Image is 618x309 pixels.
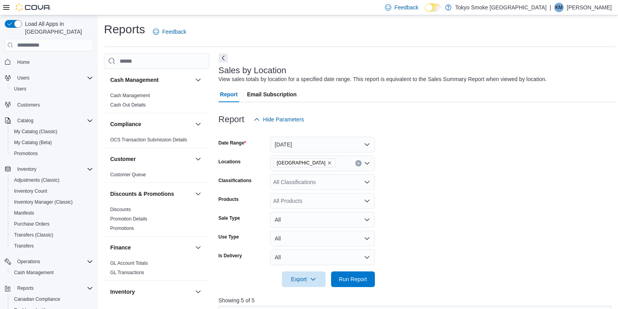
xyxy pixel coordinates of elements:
[104,22,145,37] h1: Reports
[110,244,131,251] h3: Finance
[193,154,203,164] button: Customer
[339,275,367,283] span: Run Report
[11,208,93,218] span: Manifests
[287,271,321,287] span: Export
[14,57,93,67] span: Home
[110,226,134,231] a: Promotions
[14,164,39,174] button: Inventory
[11,175,93,185] span: Adjustments (Classic)
[14,284,93,293] span: Reports
[17,285,34,291] span: Reports
[110,76,159,84] h3: Cash Management
[14,188,47,194] span: Inventory Count
[11,186,50,196] a: Inventory Count
[2,99,96,110] button: Customers
[2,256,96,267] button: Operations
[220,87,238,102] span: Report
[193,75,203,85] button: Cash Management
[11,219,93,229] span: Purchase Orders
[8,267,96,278] button: Cash Management
[110,155,136,163] h3: Customer
[14,221,50,227] span: Purchase Orders
[270,249,375,265] button: All
[104,258,209,280] div: Finance
[355,160,362,166] button: Clear input
[17,166,36,172] span: Inventory
[270,212,375,228] button: All
[251,112,307,127] button: Hide Parameters
[110,260,148,266] a: GL Account Totals
[8,294,96,305] button: Canadian Compliance
[455,3,547,12] p: Tokyo Smoke [GEOGRAPHIC_DATA]
[14,210,34,216] span: Manifests
[11,175,63,185] a: Adjustments (Classic)
[8,186,96,197] button: Inventory Count
[277,159,326,167] span: [GEOGRAPHIC_DATA]
[193,287,203,296] button: Inventory
[364,198,370,204] button: Open list of options
[14,86,26,92] span: Users
[104,170,209,183] div: Customer
[219,75,547,83] div: View sales totals by location for a specified date range. This report is equivalent to the Sales ...
[555,3,562,12] span: KM
[8,137,96,148] button: My Catalog (Beta)
[14,243,34,249] span: Transfers
[14,296,60,302] span: Canadian Compliance
[110,155,192,163] button: Customer
[219,140,246,146] label: Date Range
[14,232,53,238] span: Transfers (Classic)
[11,149,93,158] span: Promotions
[14,58,33,67] a: Home
[14,139,52,146] span: My Catalog (Beta)
[2,115,96,126] button: Catalog
[14,100,93,110] span: Customers
[110,190,174,198] h3: Discounts & Promotions
[364,179,370,185] button: Open list of options
[14,100,43,110] a: Customers
[16,4,51,11] img: Cova
[110,93,150,98] a: Cash Management
[11,138,55,147] a: My Catalog (Beta)
[11,241,37,251] a: Transfers
[14,199,73,205] span: Inventory Manager (Classic)
[327,161,332,165] button: Remove Saskatchewan from selection in this group
[11,268,57,277] a: Cash Management
[8,219,96,229] button: Purchase Orders
[11,127,93,136] span: My Catalog (Classic)
[11,208,37,218] a: Manifests
[110,288,135,296] h3: Inventory
[219,177,252,184] label: Classifications
[8,175,96,186] button: Adjustments (Classic)
[14,269,54,276] span: Cash Management
[219,115,244,124] h3: Report
[14,73,32,83] button: Users
[331,271,375,287] button: Run Report
[11,295,93,304] span: Canadian Compliance
[270,137,375,152] button: [DATE]
[8,208,96,219] button: Manifests
[219,215,240,221] label: Sale Type
[11,138,93,147] span: My Catalog (Beta)
[14,164,93,174] span: Inventory
[193,243,203,252] button: Finance
[110,137,187,143] a: OCS Transaction Submission Details
[219,253,242,259] label: Is Delivery
[567,3,612,12] p: [PERSON_NAME]
[110,102,146,108] a: Cash Out Details
[110,76,192,84] button: Cash Management
[14,257,93,266] span: Operations
[11,230,56,240] a: Transfers (Classic)
[17,75,29,81] span: Users
[11,241,93,251] span: Transfers
[550,3,551,12] p: |
[110,270,144,275] a: GL Transactions
[14,116,36,125] button: Catalog
[22,20,93,36] span: Load All Apps in [GEOGRAPHIC_DATA]
[110,120,192,128] button: Compliance
[11,219,53,229] a: Purchase Orders
[14,177,59,183] span: Adjustments (Classic)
